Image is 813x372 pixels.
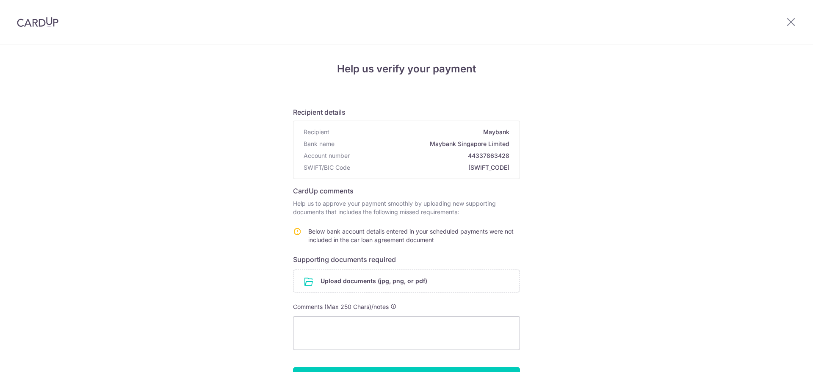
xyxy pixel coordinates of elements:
span: Account number [304,152,350,160]
h6: CardUp comments [293,186,520,196]
p: Help us to approve your payment smoothly by uploading new supporting documents that includes the ... [293,199,520,216]
iframe: Opens a widget where you can find more information [759,347,805,368]
img: CardUp [17,17,58,27]
span: Maybank [333,128,509,136]
span: Bank name [304,140,335,148]
h4: Help us verify your payment [293,61,520,77]
h6: Recipient details [293,107,520,117]
span: Recipient [304,128,329,136]
span: SWIFT/BIC Code [304,163,350,172]
h6: Supporting documents required [293,254,520,265]
span: 44337863428 [353,152,509,160]
span: [SWIFT_CODE] [354,163,509,172]
span: Maybank Singapore Limited [338,140,509,148]
span: Comments (Max 250 Chars)/notes [293,303,389,310]
span: Below bank account details entered in your scheduled payments were not included in the car loan a... [308,228,514,243]
div: Upload documents (jpg, png, or pdf) [293,270,520,292]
